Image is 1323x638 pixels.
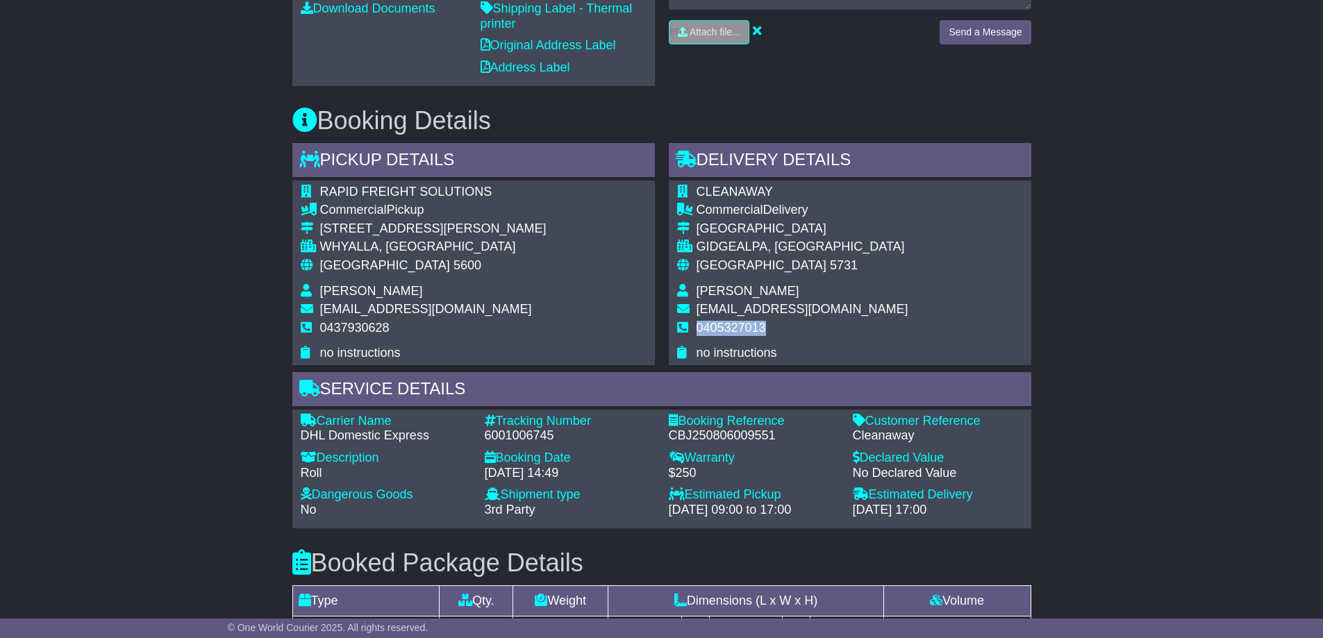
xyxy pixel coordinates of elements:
[485,503,535,517] span: 3rd Party
[292,372,1031,410] div: Service Details
[320,221,547,237] div: [STREET_ADDRESS][PERSON_NAME]
[853,414,1023,429] div: Customer Reference
[292,143,655,181] div: Pickup Details
[830,258,858,272] span: 5731
[301,466,471,481] div: Roll
[669,143,1031,181] div: Delivery Details
[669,451,839,466] div: Warranty
[301,1,435,15] a: Download Documents
[697,185,773,199] span: CLEANAWAY
[485,451,655,466] div: Booking Date
[481,60,570,74] a: Address Label
[485,414,655,429] div: Tracking Number
[301,503,317,517] span: No
[940,20,1031,44] button: Send a Message
[320,203,387,217] span: Commercial
[669,487,839,503] div: Estimated Pickup
[513,586,608,616] td: Weight
[481,1,633,31] a: Shipping Label - Thermal printer
[853,503,1023,518] div: [DATE] 17:00
[697,258,826,272] span: [GEOGRAPHIC_DATA]
[697,221,908,237] div: [GEOGRAPHIC_DATA]
[292,586,440,616] td: Type
[669,414,839,429] div: Booking Reference
[320,346,401,360] span: no instructions
[853,487,1023,503] div: Estimated Delivery
[669,466,839,481] div: $250
[292,107,1031,135] h3: Booking Details
[485,428,655,444] div: 6001006745
[320,284,423,298] span: [PERSON_NAME]
[440,586,513,616] td: Qty.
[454,258,481,272] span: 5600
[301,428,471,444] div: DHL Domestic Express
[697,284,799,298] span: [PERSON_NAME]
[697,240,908,255] div: GIDGEALPA, [GEOGRAPHIC_DATA]
[301,487,471,503] div: Dangerous Goods
[669,503,839,518] div: [DATE] 09:00 to 17:00
[853,466,1023,481] div: No Declared Value
[228,622,428,633] span: © One World Courier 2025. All rights reserved.
[697,203,763,217] span: Commercial
[853,451,1023,466] div: Declared Value
[485,466,655,481] div: [DATE] 14:49
[320,302,532,316] span: [EMAIL_ADDRESS][DOMAIN_NAME]
[608,586,883,616] td: Dimensions (L x W x H)
[301,414,471,429] div: Carrier Name
[481,38,616,52] a: Original Address Label
[320,203,547,218] div: Pickup
[883,586,1031,616] td: Volume
[697,302,908,316] span: [EMAIL_ADDRESS][DOMAIN_NAME]
[669,428,839,444] div: CBJ250806009551
[485,487,655,503] div: Shipment type
[697,346,777,360] span: no instructions
[320,185,492,199] span: RAPID FREIGHT SOLUTIONS
[853,428,1023,444] div: Cleanaway
[320,240,547,255] div: WHYALLA, [GEOGRAPHIC_DATA]
[697,321,766,335] span: 0405327013
[320,321,390,335] span: 0437930628
[320,258,450,272] span: [GEOGRAPHIC_DATA]
[301,451,471,466] div: Description
[292,549,1031,577] h3: Booked Package Details
[697,203,908,218] div: Delivery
